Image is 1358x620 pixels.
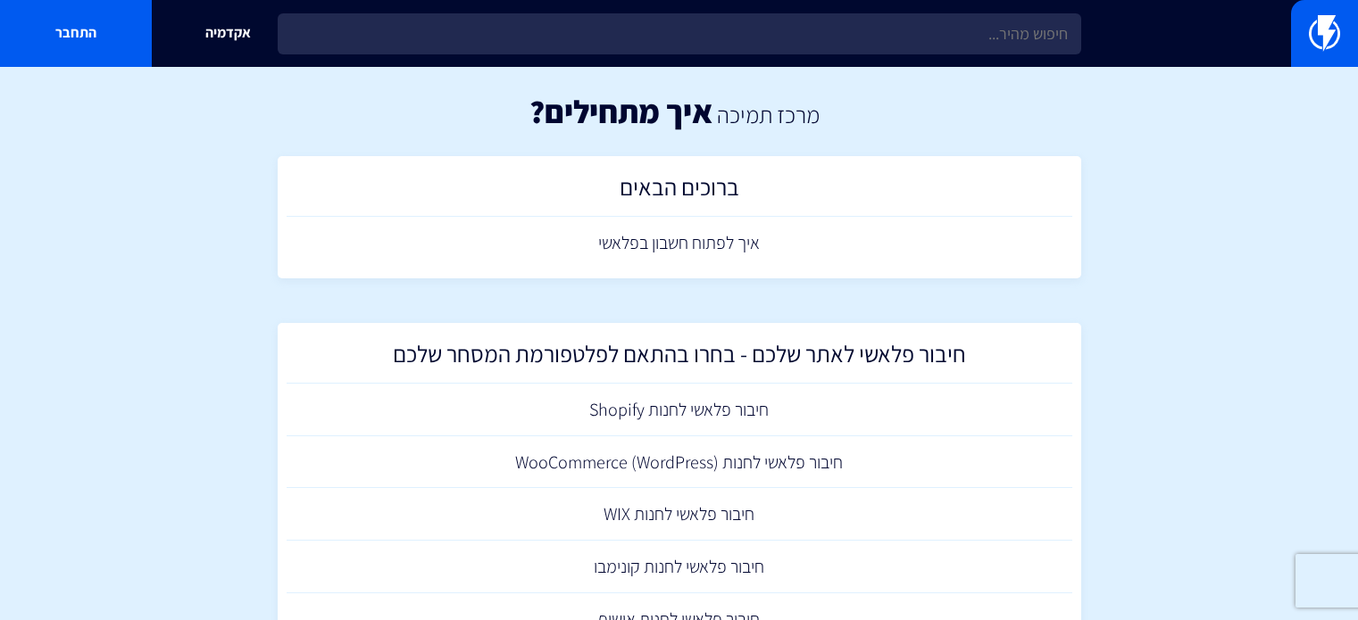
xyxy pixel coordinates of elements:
[296,341,1063,376] h2: חיבור פלאשי לאתר שלכם - בחרו בהתאם לפלטפורמת המסחר שלכם
[287,165,1072,218] a: ברוכים הבאים
[287,332,1072,384] a: חיבור פלאשי לאתר שלכם - בחרו בהתאם לפלטפורמת המסחר שלכם
[717,99,820,129] a: מרכז תמיכה
[287,384,1072,436] a: חיבור פלאשי לחנות Shopify
[278,13,1081,54] input: חיפוש מהיר...
[287,541,1072,593] a: חיבור פלאשי לחנות קונימבו
[287,436,1072,489] a: חיבור פלאשי לחנות (WooCommerce (WordPress
[287,217,1072,269] a: איך לפתוח חשבון בפלאשי
[529,94,712,129] h1: איך מתחילים?
[296,174,1063,209] h2: ברוכים הבאים
[287,488,1072,541] a: חיבור פלאשי לחנות WIX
